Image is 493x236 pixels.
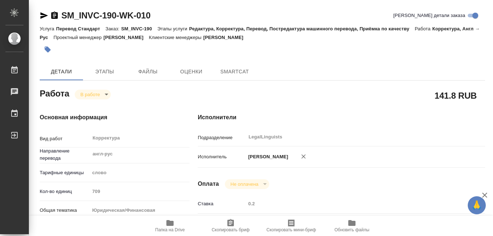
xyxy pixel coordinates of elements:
a: SM_INVC-190-WK-010 [61,10,150,20]
button: Обновить файлы [322,216,382,236]
p: Редактура, Корректура, Перевод, Постредактура машинного перевода, Приёмка по качеству [189,26,415,31]
div: Юридическая/Финансовая [90,204,189,216]
span: SmartCat [217,67,252,76]
p: Кол-во единиц [40,188,90,195]
p: Перевод Стандарт [56,26,105,31]
p: Исполнитель [198,153,246,160]
div: В работе [75,90,111,99]
span: Детали [44,67,79,76]
button: Не оплачена [228,181,261,187]
input: Пустое поле [246,198,461,209]
button: Удалить исполнителя [296,149,311,164]
span: Файлы [131,67,165,76]
p: Проектный менеджер [53,35,103,40]
button: Скопировать бриф [200,216,261,236]
span: Обновить файлы [335,227,370,232]
p: Подразделение [198,134,246,141]
span: Скопировать бриф [211,227,249,232]
p: Работа [415,26,432,31]
h4: Оплата [198,180,219,188]
span: 🙏 [471,198,483,213]
p: Заказ: [105,26,121,31]
input: Пустое поле [90,186,189,197]
button: Добавить тэг [40,42,56,57]
button: Скопировать ссылку для ЯМессенджера [40,11,48,20]
button: 🙏 [468,196,486,214]
button: В работе [78,91,102,98]
h4: Исполнители [198,113,485,122]
p: Ставка [198,200,246,207]
span: Оценки [174,67,209,76]
h2: 141.8 RUB [435,89,477,102]
span: Скопировать мини-бриф [266,227,316,232]
p: Тарифные единицы [40,169,90,176]
h2: Работа [40,86,69,99]
div: слово [90,167,189,179]
p: Вид работ [40,135,90,142]
p: Клиентские менеджеры [149,35,204,40]
h4: Основная информация [40,113,169,122]
p: [PERSON_NAME] [246,153,288,160]
button: Папка на Drive [140,216,200,236]
p: Этапы услуги [157,26,189,31]
p: [PERSON_NAME] [203,35,249,40]
button: Скопировать ссылку [50,11,59,20]
p: SM_INVC-190 [121,26,157,31]
p: Общая тематика [40,207,90,214]
button: Скопировать мини-бриф [261,216,322,236]
p: [PERSON_NAME] [104,35,149,40]
span: Папка на Drive [155,227,185,232]
p: Услуга [40,26,56,31]
span: [PERSON_NAME] детали заказа [393,12,465,19]
p: Направление перевода [40,147,90,162]
div: В работе [225,179,269,189]
span: Этапы [87,67,122,76]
